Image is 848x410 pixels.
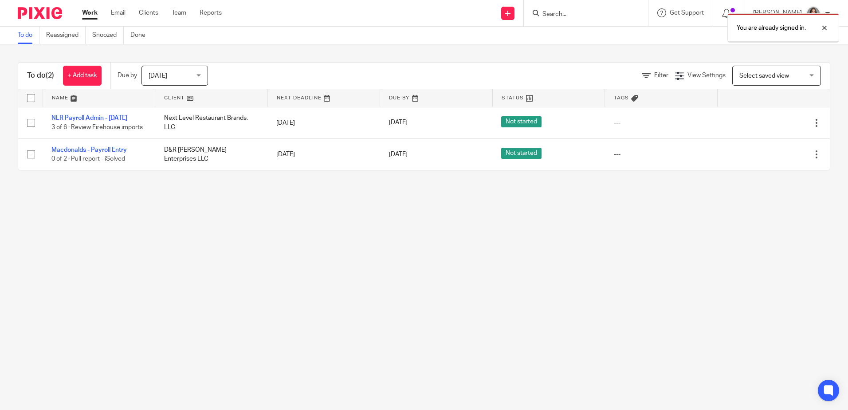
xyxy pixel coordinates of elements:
[501,116,542,127] span: Not started
[51,124,143,130] span: 3 of 6 · Review Firehouse imports
[614,95,629,100] span: Tags
[200,8,222,17] a: Reports
[139,8,158,17] a: Clients
[172,8,186,17] a: Team
[654,72,668,79] span: Filter
[614,150,709,159] div: ---
[51,115,127,121] a: NLR Payroll Admin - [DATE]
[130,27,152,44] a: Done
[92,27,124,44] a: Snoozed
[389,120,408,126] span: [DATE]
[501,148,542,159] span: Not started
[614,118,709,127] div: ---
[155,107,268,138] td: Next Level Restaurant Brands, LLC
[46,72,54,79] span: (2)
[118,71,137,80] p: Due by
[27,71,54,80] h1: To do
[267,138,380,170] td: [DATE]
[46,27,86,44] a: Reassigned
[51,156,125,162] span: 0 of 2 · Pull report - iSolved
[18,7,62,19] img: Pixie
[18,27,39,44] a: To do
[389,151,408,158] span: [DATE]
[149,73,167,79] span: [DATE]
[111,8,126,17] a: Email
[739,73,789,79] span: Select saved view
[155,138,268,170] td: D&R [PERSON_NAME] Enterprises LLC
[82,8,98,17] a: Work
[267,107,380,138] td: [DATE]
[737,24,806,32] p: You are already signed in.
[806,6,821,20] img: headshot%20-%20work.jpg
[687,72,726,79] span: View Settings
[63,66,102,86] a: + Add task
[51,147,127,153] a: Macdonalds - Payroll Entry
